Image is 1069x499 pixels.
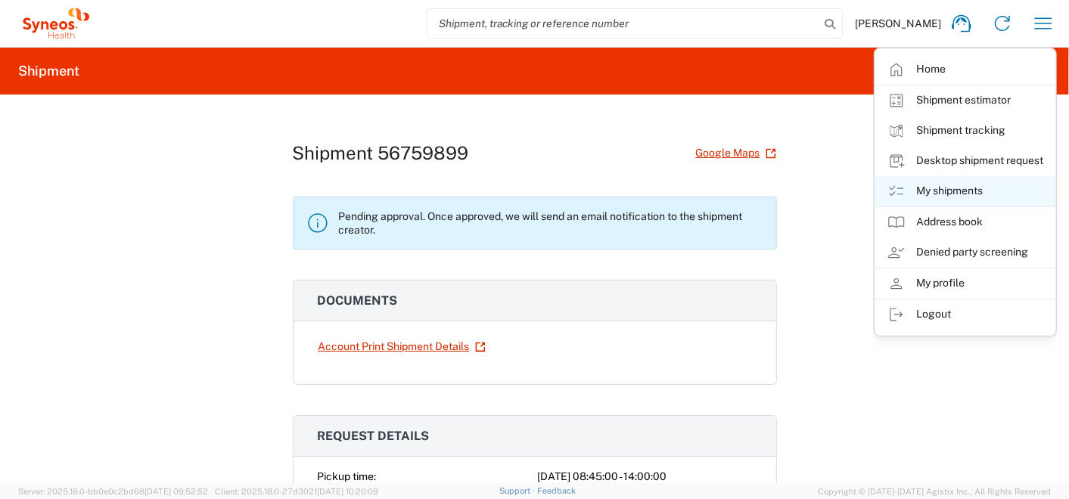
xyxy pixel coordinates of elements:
[293,142,469,164] h1: Shipment 56759899
[875,237,1055,268] a: Denied party screening
[855,17,941,30] span: [PERSON_NAME]
[875,176,1055,206] a: My shipments
[499,486,537,495] a: Support
[818,485,1051,498] span: Copyright © [DATE]-[DATE] Agistix Inc., All Rights Reserved
[538,469,752,485] div: [DATE] 08:45:00 - 14:00:00
[318,429,430,443] span: Request details
[215,487,378,496] span: Client: 2025.18.0-27d3021
[875,146,1055,176] a: Desktop shipment request
[537,486,576,495] a: Feedback
[318,470,377,482] span: Pickup time:
[18,487,208,496] span: Server: 2025.18.0-bb0e0c2bd68
[427,9,819,38] input: Shipment, tracking or reference number
[318,293,398,308] span: Documents
[875,54,1055,85] a: Home
[18,62,79,80] h2: Shipment
[875,207,1055,237] a: Address book
[695,140,777,166] a: Google Maps
[875,116,1055,146] a: Shipment tracking
[339,209,764,237] p: Pending approval. Once approved, we will send an email notification to the shipment creator.
[145,487,208,496] span: [DATE] 09:52:52
[875,299,1055,330] a: Logout
[317,487,378,496] span: [DATE] 10:20:09
[318,333,486,360] a: Account Print Shipment Details
[875,85,1055,116] a: Shipment estimator
[875,268,1055,299] a: My profile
